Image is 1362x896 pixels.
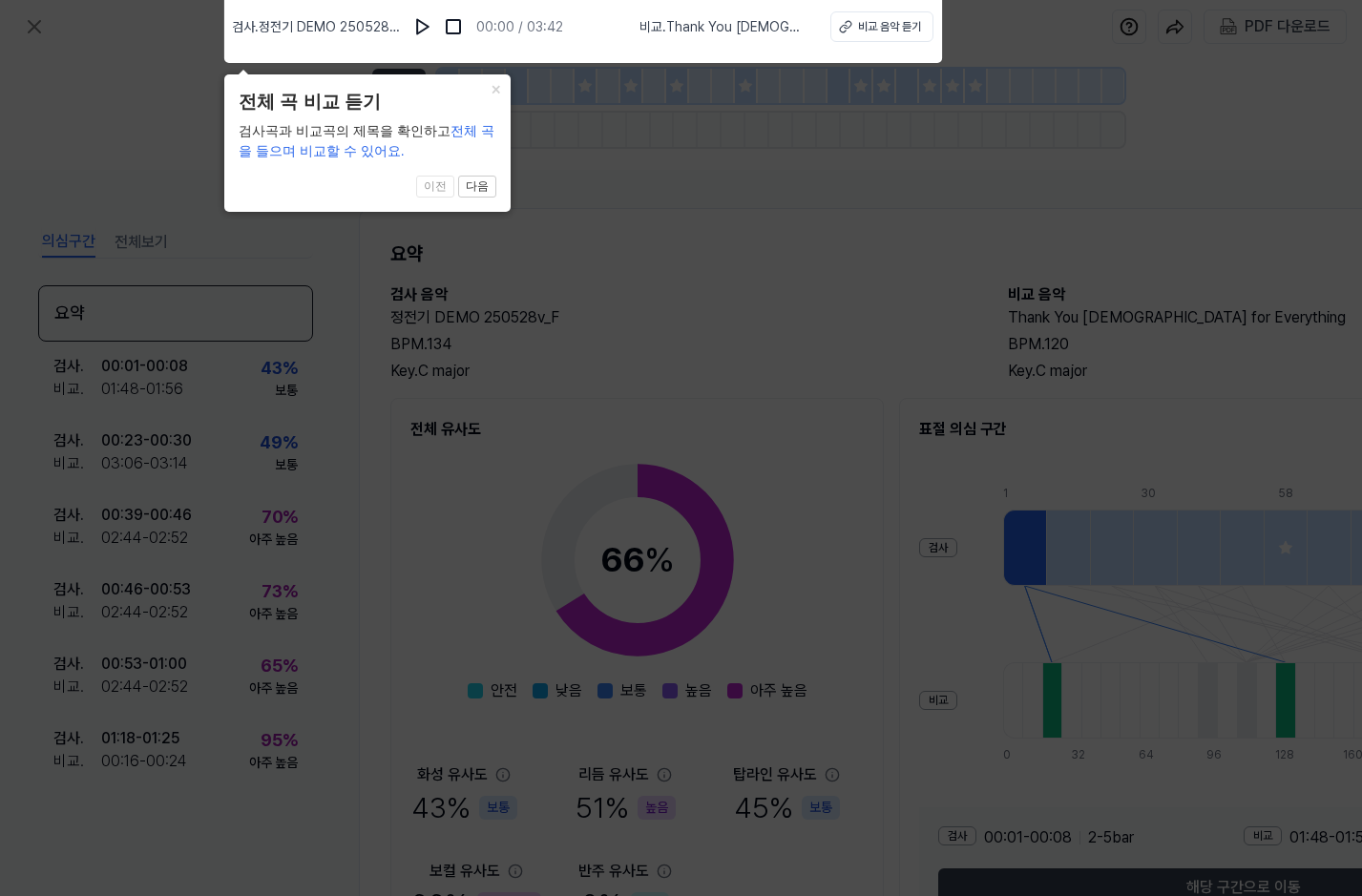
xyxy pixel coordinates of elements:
button: 다음 [458,176,496,198]
button: 비교 음악 듣기 [830,11,933,42]
span: 전체 곡을 들으며 비교할 수 있어요. [239,123,494,158]
div: 00:00 / 03:42 [476,17,563,37]
img: play [413,17,432,36]
div: 검사곡과 비교곡의 제목을 확인하고 [239,121,496,161]
button: Close [480,74,511,101]
header: 전체 곡 비교 듣기 [239,89,496,116]
div: 비교 음악 듣기 [858,18,921,35]
span: 검사 . 정전기 DEMO 250528v_F [232,17,400,37]
img: stop [444,17,463,36]
span: 비교 . Thank You [DEMOGRAPHIC_DATA] for Everything [639,17,807,37]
